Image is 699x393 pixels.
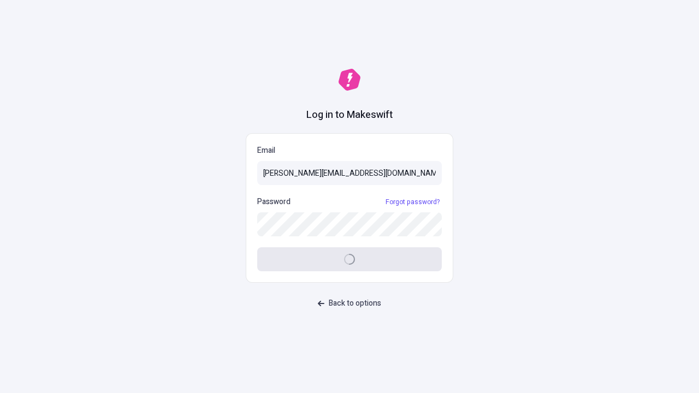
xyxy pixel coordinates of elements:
h1: Log in to Makeswift [306,108,393,122]
p: Password [257,196,291,208]
a: Forgot password? [383,198,442,206]
p: Email [257,145,442,157]
input: Email [257,161,442,185]
span: Back to options [329,297,381,309]
button: Back to options [311,294,388,313]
